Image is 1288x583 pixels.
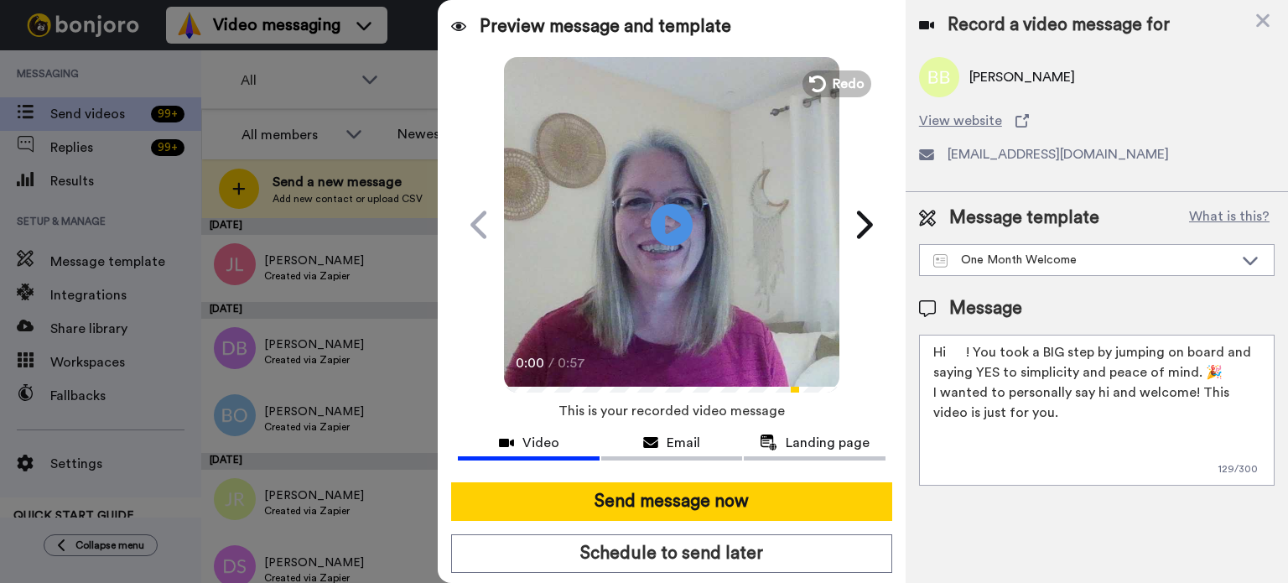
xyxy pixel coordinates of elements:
[558,393,785,429] span: This is your recorded video message
[1184,206,1275,231] button: What is this?
[919,111,1002,131] span: View website
[786,433,870,453] span: Landing page
[451,534,892,573] button: Schedule to send later
[949,296,1022,321] span: Message
[919,111,1275,131] a: View website
[522,433,559,453] span: Video
[451,482,892,521] button: Send message now
[919,335,1275,486] textarea: Hi ! You took a BIG step by jumping on board and saying YES to simplicity and peace of mind. 🎉 I ...
[949,206,1099,231] span: Message template
[558,353,587,373] span: 0:57
[933,254,948,268] img: Message-temps.svg
[948,144,1169,164] span: [EMAIL_ADDRESS][DOMAIN_NAME]
[516,353,545,373] span: 0:00
[667,433,700,453] span: Email
[933,252,1233,268] div: One Month Welcome
[548,353,554,373] span: /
